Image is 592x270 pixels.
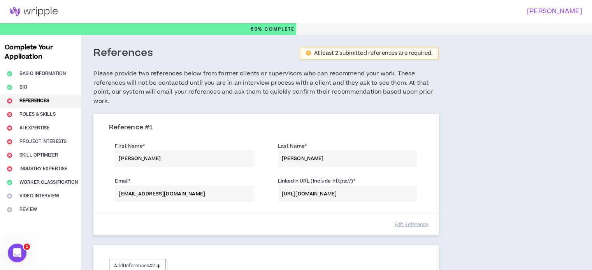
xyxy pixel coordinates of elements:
button: Edit Reference [392,218,431,232]
span: 1 [24,244,30,250]
span: exclamation-circle [306,51,311,56]
div: At least 2 submitted references are required. [314,51,432,56]
h3: [PERSON_NAME] [291,8,582,15]
h3: References [93,47,153,60]
span: Complete [263,26,295,33]
p: 50% [251,23,295,35]
h5: Please provide two references below from former clients or supervisors who can recommend your wor... [93,69,439,106]
h3: Reference # 1 [109,124,423,132]
h3: Complete Your Application [2,43,79,61]
iframe: Intercom live chat [8,244,26,262]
